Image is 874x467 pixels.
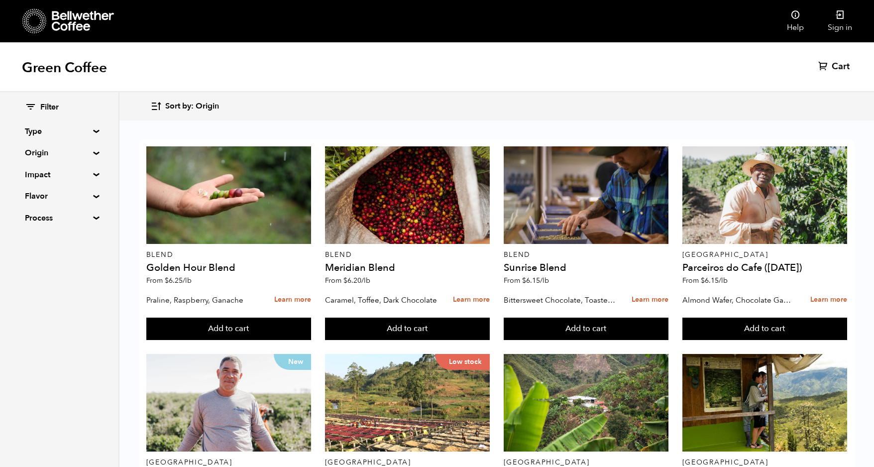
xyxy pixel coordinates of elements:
[435,354,490,370] p: Low stock
[146,354,312,452] a: New
[682,459,848,466] p: [GEOGRAPHIC_DATA]
[682,251,848,258] p: [GEOGRAPHIC_DATA]
[504,459,669,466] p: [GEOGRAPHIC_DATA]
[504,251,669,258] p: Blend
[165,101,219,112] span: Sort by: Origin
[25,190,94,202] summary: Flavor
[719,276,728,285] span: /lb
[146,263,312,273] h4: Golden Hour Blend
[832,61,850,73] span: Cart
[146,318,312,341] button: Add to cart
[682,318,848,341] button: Add to cart
[25,212,94,224] summary: Process
[701,276,705,285] span: $
[522,276,549,285] bdi: 6.15
[146,459,312,466] p: [GEOGRAPHIC_DATA]
[361,276,370,285] span: /lb
[682,293,794,308] p: Almond Wafer, Chocolate Ganache, Bing Cherry
[150,95,219,118] button: Sort by: Origin
[540,276,549,285] span: /lb
[343,276,347,285] span: $
[165,276,192,285] bdi: 6.25
[165,276,169,285] span: $
[701,276,728,285] bdi: 6.15
[183,276,192,285] span: /lb
[682,263,848,273] h4: Parceiros do Cafe ([DATE])
[146,276,192,285] span: From
[325,318,490,341] button: Add to cart
[522,276,526,285] span: $
[325,263,490,273] h4: Meridian Blend
[40,102,59,113] span: Filter
[810,289,847,311] a: Learn more
[325,459,490,466] p: [GEOGRAPHIC_DATA]
[325,276,370,285] span: From
[325,293,437,308] p: Caramel, Toffee, Dark Chocolate
[25,125,94,137] summary: Type
[682,276,728,285] span: From
[818,61,852,73] a: Cart
[325,354,490,452] a: Low stock
[504,318,669,341] button: Add to cart
[343,276,370,285] bdi: 6.20
[504,263,669,273] h4: Sunrise Blend
[325,251,490,258] p: Blend
[632,289,668,311] a: Learn more
[504,276,549,285] span: From
[146,251,312,258] p: Blend
[146,293,258,308] p: Praline, Raspberry, Ganache
[274,354,311,370] p: New
[504,293,616,308] p: Bittersweet Chocolate, Toasted Marshmallow, Candied Orange, Praline
[453,289,490,311] a: Learn more
[22,59,107,77] h1: Green Coffee
[25,147,94,159] summary: Origin
[274,289,311,311] a: Learn more
[25,169,94,181] summary: Impact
